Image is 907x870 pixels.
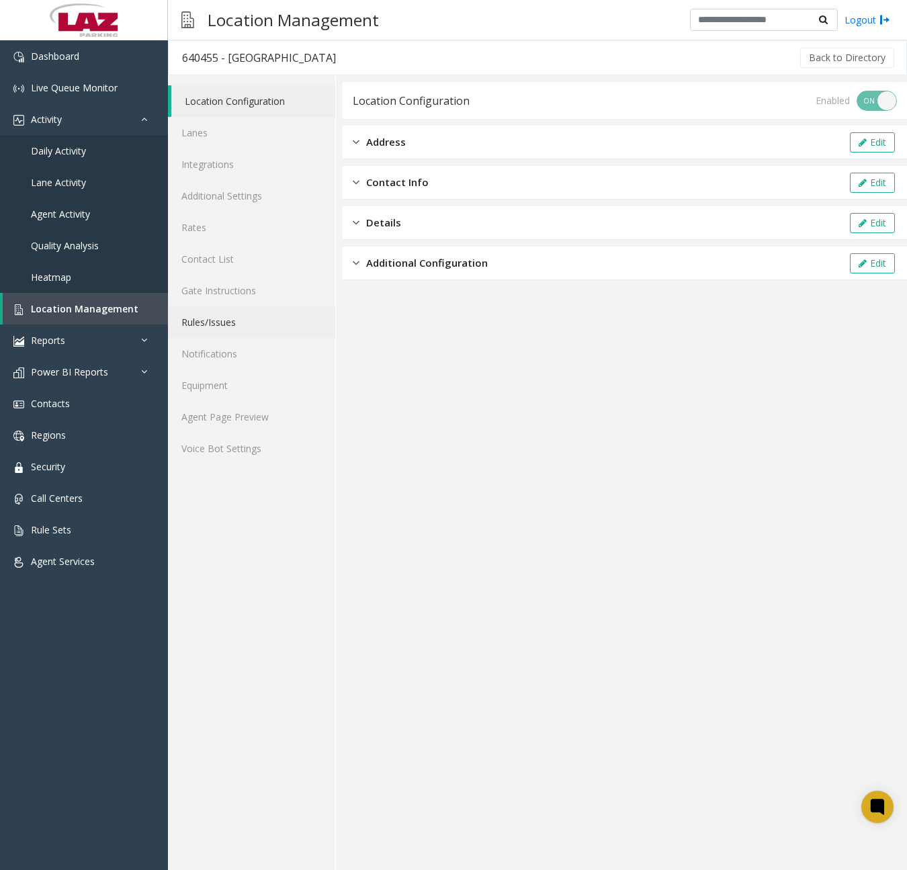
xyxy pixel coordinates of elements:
[850,213,895,233] button: Edit
[850,132,895,153] button: Edit
[168,117,335,148] a: Lanes
[353,92,470,110] div: Location Configuration
[201,3,386,36] h3: Location Management
[168,401,335,433] a: Agent Page Preview
[366,175,429,190] span: Contact Info
[13,494,24,505] img: 'icon'
[31,429,66,441] span: Regions
[13,83,24,94] img: 'icon'
[13,462,24,473] img: 'icon'
[31,144,86,157] span: Daily Activity
[168,338,335,369] a: Notifications
[366,255,488,271] span: Additional Configuration
[182,49,336,67] div: 640455 - [GEOGRAPHIC_DATA]
[181,3,194,36] img: pageIcon
[31,271,71,284] span: Heatmap
[13,304,24,315] img: 'icon'
[168,212,335,243] a: Rates
[13,525,24,536] img: 'icon'
[31,460,65,473] span: Security
[13,336,24,347] img: 'icon'
[353,255,359,271] img: closed
[3,293,168,324] a: Location Management
[171,85,335,117] a: Location Configuration
[31,239,99,252] span: Quality Analysis
[31,81,118,94] span: Live Queue Monitor
[353,134,359,150] img: closed
[800,48,894,68] button: Back to Directory
[31,555,95,568] span: Agent Services
[850,173,895,193] button: Edit
[168,148,335,180] a: Integrations
[31,523,71,536] span: Rule Sets
[168,306,335,338] a: Rules/Issues
[168,275,335,306] a: Gate Instructions
[13,431,24,441] img: 'icon'
[31,365,108,378] span: Power BI Reports
[13,52,24,62] img: 'icon'
[353,215,359,230] img: closed
[13,367,24,378] img: 'icon'
[13,115,24,126] img: 'icon'
[845,13,890,27] a: Logout
[31,302,138,315] span: Location Management
[31,113,62,126] span: Activity
[850,253,895,273] button: Edit
[31,208,90,220] span: Agent Activity
[353,175,359,190] img: closed
[366,215,401,230] span: Details
[13,557,24,568] img: 'icon'
[31,176,86,189] span: Lane Activity
[13,399,24,410] img: 'icon'
[366,134,406,150] span: Address
[168,433,335,464] a: Voice Bot Settings
[168,243,335,275] a: Contact List
[816,93,850,107] div: Enabled
[31,492,83,505] span: Call Centers
[168,180,335,212] a: Additional Settings
[31,397,70,410] span: Contacts
[879,13,890,27] img: logout
[31,334,65,347] span: Reports
[31,50,79,62] span: Dashboard
[168,369,335,401] a: Equipment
